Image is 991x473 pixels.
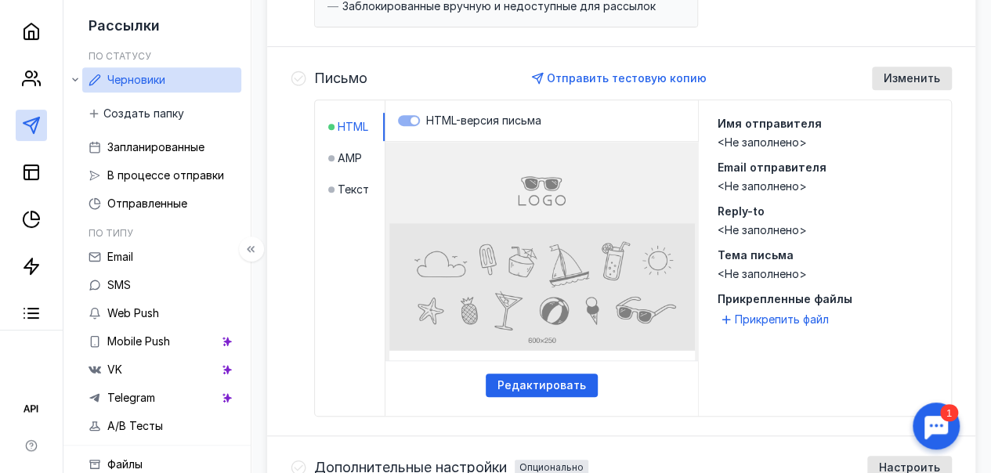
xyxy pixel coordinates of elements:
[82,67,241,92] a: Черновики
[82,191,241,216] a: Отправленные
[82,413,241,439] a: A/B Тесты
[107,306,159,320] span: Web Push
[718,161,826,174] span: Email отправителя
[35,9,53,27] div: 1
[107,168,224,182] span: В процессе отправки
[82,385,241,410] a: Telegram
[718,267,807,280] span: <Не заполнено>
[547,71,707,85] span: Отправить тестовую копию
[338,150,362,166] span: AMP
[426,114,541,127] span: HTML-версия письма
[718,135,807,149] span: <Не заполнено>
[107,334,170,348] span: Mobile Push
[718,117,822,130] span: Имя отправителя
[872,67,952,90] button: Изменить
[519,463,584,472] div: Опционально
[718,310,835,329] button: Прикрепить файл
[718,223,807,236] span: <Не заполнено>
[103,107,184,121] span: Создать папку
[107,250,133,263] span: Email
[107,197,187,210] span: Отправленные
[107,391,155,404] span: Telegram
[735,312,829,327] span: Прикрепить файл
[82,301,241,326] a: Web Push
[338,119,368,135] span: HTML
[82,273,241,298] a: SMS
[89,17,160,34] span: Рассылки
[884,72,940,85] span: Изменить
[82,102,192,125] button: Создать папку
[486,374,598,397] button: Редактировать
[718,204,765,218] span: Reply-to
[82,357,241,382] a: VK
[338,182,369,197] span: Текст
[107,140,204,153] span: Запланированные
[718,291,932,307] span: Прикрепленные файлы
[284,142,801,361] iframe: preview
[107,457,143,471] span: Файлы
[107,363,122,376] span: VK
[82,329,241,354] a: Mobile Push
[89,50,151,62] h5: По статусу
[82,244,241,269] a: Email
[107,73,165,86] span: Черновики
[526,67,714,90] button: Отправить тестовую копию
[718,248,794,262] span: Тема письма
[89,227,133,239] h5: По типу
[314,70,367,86] h4: Письмо
[107,278,131,291] span: SMS
[82,163,241,188] a: В процессе отправки
[107,419,163,432] span: A/B Тесты
[82,135,241,160] a: Запланированные
[497,379,586,392] span: Редактировать
[718,179,807,193] span: <Не заполнено>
